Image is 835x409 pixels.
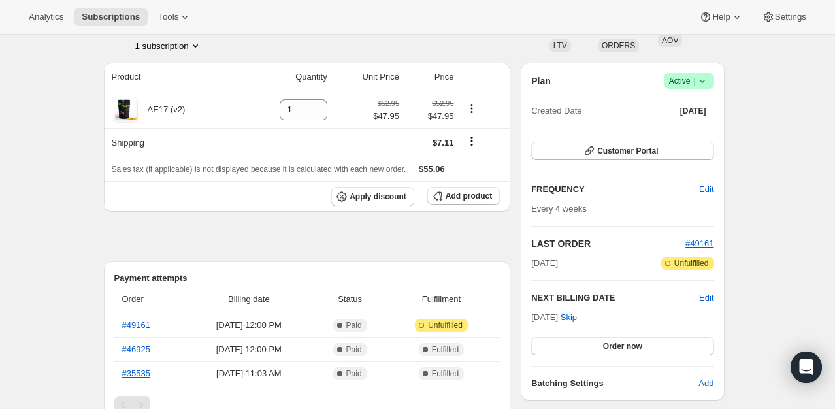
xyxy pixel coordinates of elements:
[461,101,482,116] button: Product actions
[122,344,150,354] a: #46925
[104,128,242,157] th: Shipping
[461,134,482,148] button: Shipping actions
[553,41,567,50] span: LTV
[104,63,242,91] th: Product
[428,320,463,331] span: Unfulfilled
[669,74,709,88] span: Active
[433,138,454,148] span: $7.11
[432,99,453,107] small: $52.95
[188,293,309,306] span: Billing date
[446,191,492,201] span: Add product
[427,187,500,205] button: Add product
[419,164,445,174] span: $55.06
[693,76,695,86] span: |
[112,97,138,123] img: product img
[331,187,414,206] button: Apply discount
[754,8,814,26] button: Settings
[674,258,709,269] span: Unfulfilled
[373,110,399,123] span: $47.95
[112,165,406,174] span: Sales tax (if applicable) is not displayed because it is calculated with each new order.
[188,343,309,356] span: [DATE] · 12:00 PM
[531,237,685,250] h2: LAST ORDER
[531,291,699,304] h2: NEXT BILLING DATE
[691,8,751,26] button: Help
[158,12,178,22] span: Tools
[699,183,713,196] span: Edit
[680,106,706,116] span: [DATE]
[403,63,458,91] th: Price
[21,8,71,26] button: Analytics
[138,103,186,116] div: AE17 (v2)
[561,311,577,324] span: Skip
[135,39,202,52] button: Product actions
[531,204,587,214] span: Every 4 weeks
[602,41,635,50] span: ORDERS
[122,320,150,330] a: #49161
[691,373,721,394] button: Add
[531,142,713,160] button: Customer Portal
[150,8,199,26] button: Tools
[188,319,309,332] span: [DATE] · 12:00 PM
[29,12,63,22] span: Analytics
[432,368,459,379] span: Fulfilled
[775,12,806,22] span: Settings
[317,293,382,306] span: Status
[531,74,551,88] h2: Plan
[712,12,730,22] span: Help
[391,293,492,306] span: Fulfillment
[114,285,185,314] th: Order
[331,63,403,91] th: Unit Price
[188,367,309,380] span: [DATE] · 11:03 AM
[553,307,585,328] button: Skip
[350,191,406,202] span: Apply discount
[603,341,642,352] span: Order now
[432,344,459,355] span: Fulfilled
[691,179,721,200] button: Edit
[74,8,148,26] button: Subscriptions
[662,36,678,45] span: AOV
[685,237,713,250] button: #49161
[82,12,140,22] span: Subscriptions
[407,110,454,123] span: $47.95
[791,352,822,383] div: Open Intercom Messenger
[685,238,713,248] a: #49161
[378,99,399,107] small: $52.95
[122,368,150,378] a: #35535
[346,368,362,379] span: Paid
[531,257,558,270] span: [DATE]
[672,102,714,120] button: [DATE]
[346,320,362,331] span: Paid
[531,377,698,390] h6: Batching Settings
[346,344,362,355] span: Paid
[531,337,713,355] button: Order now
[531,312,577,322] span: [DATE] ·
[114,272,500,285] h2: Payment attempts
[531,183,699,196] h2: FREQUENCY
[597,146,658,156] span: Customer Portal
[531,105,581,118] span: Created Date
[698,377,713,390] span: Add
[699,291,713,304] button: Edit
[242,63,331,91] th: Quantity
